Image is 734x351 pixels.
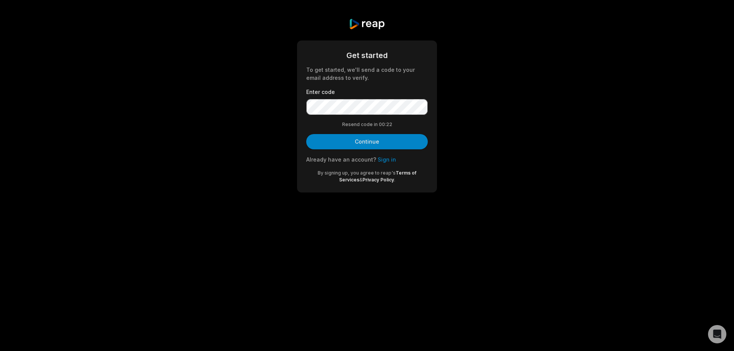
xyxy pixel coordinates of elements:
[306,121,428,128] div: Resend code in 00:
[394,177,395,183] span: .
[362,177,394,183] a: Privacy Policy
[306,88,428,96] label: Enter code
[306,66,428,82] div: To get started, we'll send a code to your email address to verify.
[708,325,726,343] div: Open Intercom Messenger
[349,18,385,30] img: reap
[386,121,392,128] span: 22
[339,170,417,183] a: Terms of Services
[359,177,362,183] span: &
[306,156,376,163] span: Already have an account?
[318,170,396,176] span: By signing up, you agree to reap's
[306,50,428,61] div: Get started
[306,134,428,149] button: Continue
[378,156,396,163] a: Sign in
